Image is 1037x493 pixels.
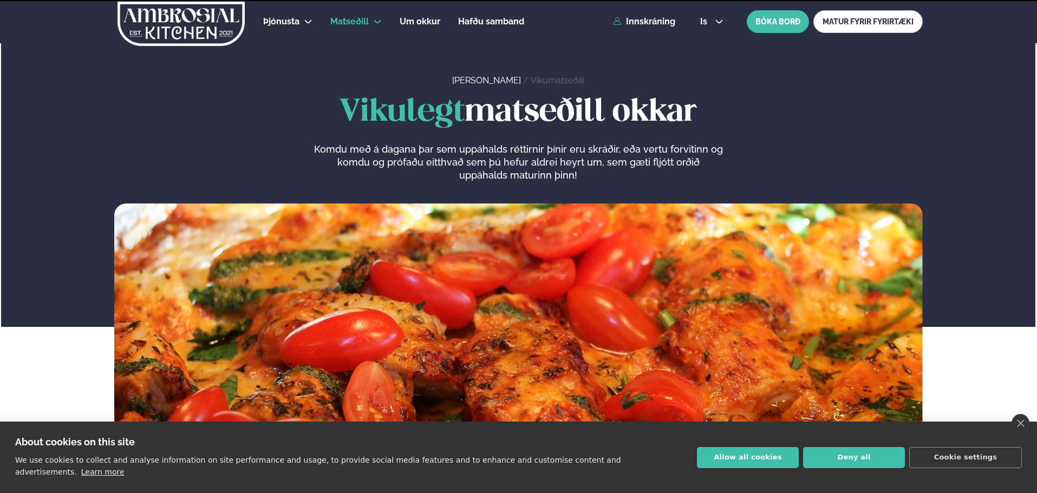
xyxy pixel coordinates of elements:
span: Vikulegt [340,97,465,127]
p: Komdu með á dagana þar sem uppáhalds réttirnir þínir eru skráðir, eða vertu forvitinn og komdu og... [314,143,723,182]
a: Vikumatseðill [531,75,584,86]
a: Þjónusta [263,15,299,28]
img: image alt [114,203,923,487]
a: Matseðill [330,15,369,28]
a: [PERSON_NAME] [452,75,521,86]
button: Deny all [803,447,905,468]
button: Cookie settings [909,447,1022,468]
h1: matseðill okkar [114,95,923,130]
a: Innskráning [613,17,675,27]
span: Hafðu samband [458,16,524,27]
button: BÓKA BORÐ [747,10,809,33]
p: We use cookies to collect and analyse information on site performance and usage, to provide socia... [15,456,621,476]
span: Þjónusta [263,16,299,27]
a: Hafðu samband [458,15,524,28]
img: logo [116,2,246,46]
a: Learn more [81,468,125,476]
strong: About cookies on this site [15,436,135,448]
span: is [700,17,710,26]
a: MATUR FYRIR FYRIRTÆKI [813,10,923,33]
span: / [523,75,531,86]
span: Um okkur [400,16,440,27]
button: Allow all cookies [697,447,799,468]
a: Um okkur [400,15,440,28]
span: Matseðill [330,16,369,27]
a: close [1012,414,1029,432]
button: is [692,17,732,26]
